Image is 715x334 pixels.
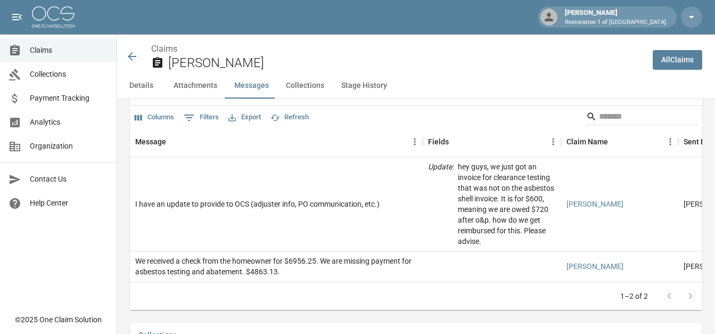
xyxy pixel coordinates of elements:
[277,73,333,99] button: Collections
[407,134,423,150] button: Menu
[620,291,648,302] p: 1–2 of 2
[166,134,181,149] button: Sort
[30,69,108,80] span: Collections
[608,134,623,149] button: Sort
[423,127,561,157] div: Fields
[662,134,678,150] button: Menu
[566,261,623,272] a: [PERSON_NAME]
[117,73,715,99] div: anchor tabs
[449,134,464,149] button: Sort
[561,127,678,157] div: Claim Name
[428,161,454,247] p: Update :
[132,109,177,126] button: Select columns
[566,127,608,157] div: Claim Name
[565,18,666,27] p: Restoration 1 of [GEOGRAPHIC_DATA]
[151,43,644,55] nav: breadcrumb
[30,45,108,56] span: Claims
[30,198,108,209] span: Help Center
[6,6,28,28] button: open drawer
[15,314,102,325] div: © 2025 One Claim Solution
[135,199,380,209] div: I have an update to provide to OCS (adjuster info, PO communication, etc.)
[151,44,177,54] a: Claims
[168,55,644,71] h2: [PERSON_NAME]
[165,73,226,99] button: Attachments
[561,7,670,27] div: [PERSON_NAME]
[226,73,277,99] button: Messages
[30,174,108,185] span: Contact Us
[30,93,108,104] span: Payment Tracking
[130,127,423,157] div: Message
[268,109,311,126] button: Refresh
[428,127,449,157] div: Fields
[333,73,396,99] button: Stage History
[30,117,108,128] span: Analytics
[32,6,75,28] img: ocs-logo-white-transparent.png
[117,73,165,99] button: Details
[545,134,561,150] button: Menu
[181,109,221,126] button: Show filters
[30,141,108,152] span: Organization
[458,161,556,247] p: hey guys, we just got an invoice for clearance testing that was not on the asbestos shell invoice...
[684,127,709,157] div: Sent By
[566,199,623,209] a: [PERSON_NAME]
[653,50,702,70] a: AllClaims
[226,109,264,126] button: Export
[135,127,166,157] div: Message
[586,108,700,127] div: Search
[135,256,417,277] div: We received a check from the homeowner for $6956.25. We are missing payment for asbestos testing ...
